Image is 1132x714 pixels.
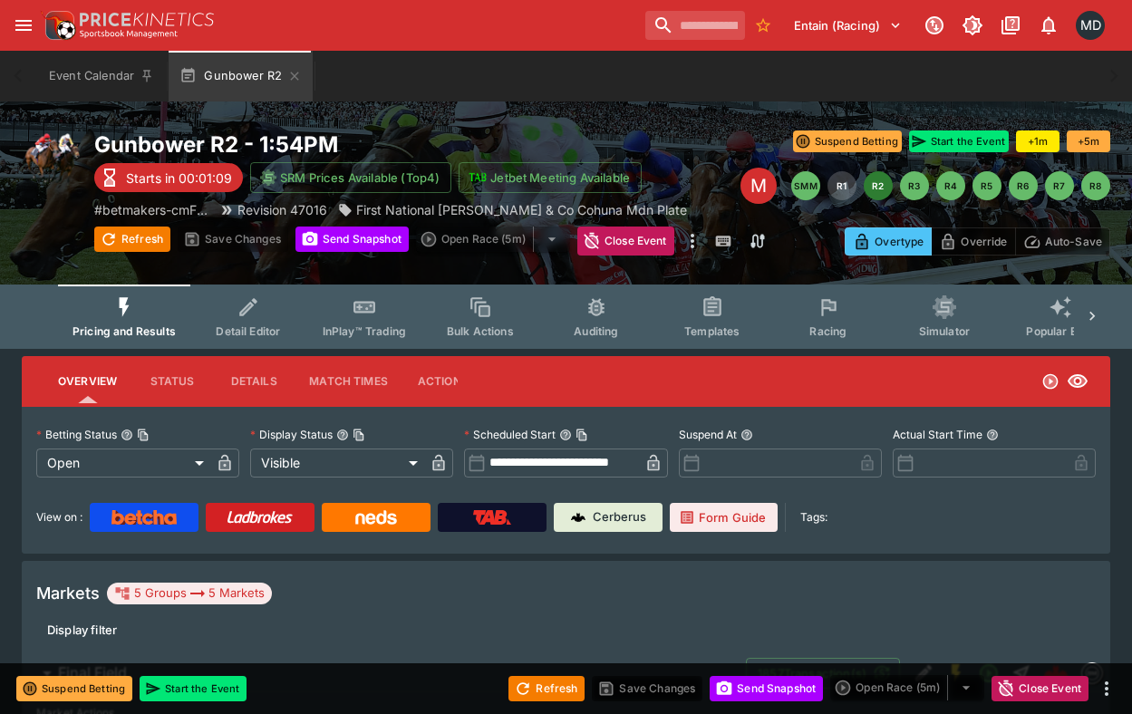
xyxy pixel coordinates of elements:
[1009,171,1038,200] button: R6
[1038,655,1074,691] a: b7fbb943-e7ba-476b-90f0-43275ac7e787
[1005,657,1038,690] button: Straight
[1016,130,1059,152] button: +1m
[919,324,970,338] span: Simulator
[809,324,847,338] span: Racing
[994,9,1027,42] button: Documentation
[1043,661,1069,686] div: b7fbb943-e7ba-476b-90f0-43275ac7e787
[992,676,1088,701] button: Close Event
[679,427,737,442] p: Suspend At
[36,503,82,532] label: View on :
[38,51,165,101] button: Event Calendar
[137,429,150,441] button: Copy To Clipboard
[250,427,333,442] p: Display Status
[956,9,989,42] button: Toggle light/dark mode
[827,171,856,200] button: R1
[1067,371,1088,392] svg: Visible
[94,130,687,159] h2: Copy To Clipboard
[936,171,965,200] button: R4
[94,200,208,219] p: Copy To Clipboard
[554,503,663,532] a: Cerberus
[559,429,572,441] button: Scheduled StartCopy To Clipboard
[978,662,1000,684] svg: Open
[749,11,778,40] button: No Bookmarks
[80,30,178,38] img: Sportsbook Management
[986,429,999,441] button: Actual Start Time
[140,676,247,701] button: Start the Event
[295,360,402,403] button: Match Times
[670,503,778,532] a: Form Guide
[250,449,424,478] div: Visible
[961,232,1007,251] p: Override
[250,162,451,193] button: SRM Prices Available (Top4)
[447,324,514,338] span: Bulk Actions
[1026,324,1094,338] span: Popular Bets
[114,583,265,604] div: 5 Groups 5 Markets
[44,360,131,403] button: Overview
[893,427,982,442] p: Actual Start Time
[1043,661,1069,686] img: logo-cerberus--red.svg
[710,676,823,701] button: Send Snapshot
[22,655,746,691] button: Final Field
[593,508,646,526] p: Cerberus
[36,427,117,442] p: Betting Status
[464,427,556,442] p: Scheduled Start
[237,200,327,219] p: Revision 47016
[353,429,365,441] button: Copy To Clipboard
[682,227,703,256] button: more
[571,510,585,525] img: Cerberus
[1045,171,1074,200] button: R7
[58,285,1074,349] div: Event type filters
[508,676,585,701] button: Refresh
[94,227,170,252] button: Refresh
[7,9,40,42] button: open drawer
[972,171,1001,200] button: R5
[800,503,827,532] label: Tags:
[931,227,1015,256] button: Override
[213,360,295,403] button: Details
[469,169,487,187] img: jetbet-logo.svg
[169,51,313,101] button: Gunbower R2
[972,657,1005,690] button: Open
[1076,11,1105,40] div: Matthew Duncan
[845,227,932,256] button: Overtype
[574,324,618,338] span: Auditing
[131,360,213,403] button: Status
[940,657,972,690] button: SGM Enabled
[875,232,924,251] p: Overtype
[1041,372,1059,391] svg: Open
[459,162,642,193] button: Jetbet Meeting Available
[111,510,177,525] img: Betcha
[40,7,76,43] img: PriceKinetics Logo
[36,583,100,603] h5: Markets
[1067,130,1110,152] button: +5m
[323,324,406,338] span: InPlay™ Trading
[909,130,1009,152] button: Start the Event
[864,171,893,200] button: R2
[1045,232,1102,251] p: Auto-Save
[1070,5,1110,45] button: Matthew Duncan
[121,429,133,441] button: Betting StatusCopy To Clipboard
[793,130,902,152] button: Suspend Betting
[36,449,210,478] div: Open
[791,171,1110,200] nav: pagination navigation
[684,324,740,338] span: Templates
[73,324,176,338] span: Pricing and Results
[16,676,132,701] button: Suspend Betting
[746,658,900,689] button: 1857Transaction(s)
[1096,678,1117,700] button: more
[740,429,753,441] button: Suspend At
[36,615,128,644] button: Display filter
[845,227,1110,256] div: Start From
[295,227,409,252] button: Send Snapshot
[402,360,484,403] button: Actions
[783,11,913,40] button: Select Tenant
[576,429,588,441] button: Copy To Clipboard
[416,227,570,252] div: split button
[918,9,951,42] button: Connected to PK
[356,200,687,219] p: First National [PERSON_NAME] & Co Cohuna Mdn Plate
[791,171,820,200] button: SMM
[645,11,745,40] input: search
[216,324,280,338] span: Detail Editor
[355,510,396,525] img: Neds
[336,429,349,441] button: Display StatusCopy To Clipboard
